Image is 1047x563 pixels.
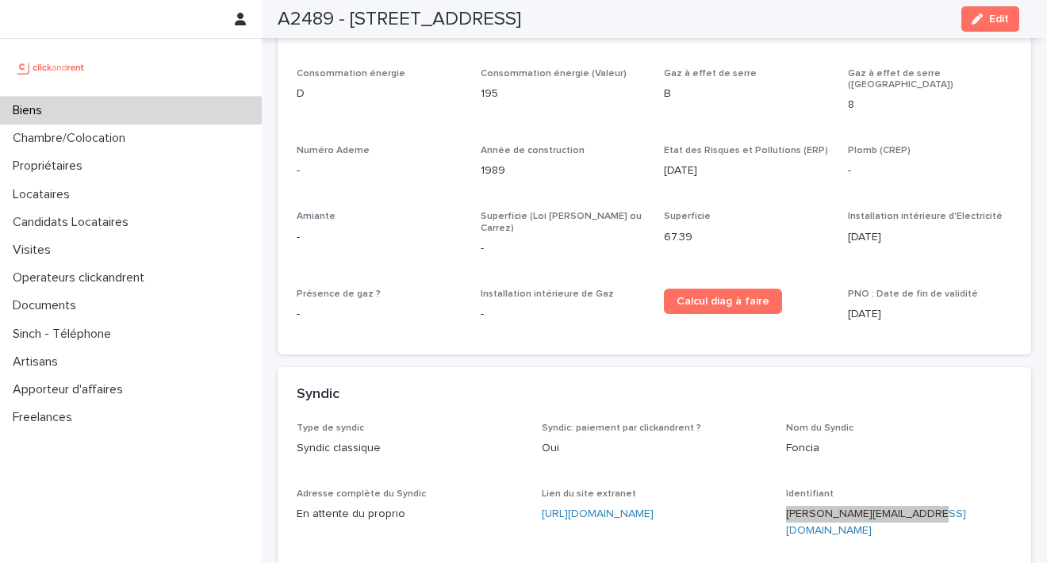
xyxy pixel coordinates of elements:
a: Calcul diag à faire [664,289,782,314]
img: UCB0brd3T0yccxBKYDjQ [13,52,90,83]
p: - [481,306,646,323]
p: 67.39 [664,229,829,246]
p: 195 [481,86,646,102]
p: B [664,86,829,102]
p: Artisans [6,354,71,370]
span: Consommation énergie (Valeur) [481,69,627,79]
span: Présence de gaz ? [297,289,381,299]
p: 8 [848,97,1013,113]
p: Biens [6,103,55,118]
p: D [297,86,462,102]
p: Oui [542,440,768,457]
span: Gaz à effet de serre [664,69,757,79]
span: Gaz à effet de serre ([GEOGRAPHIC_DATA]) [848,69,953,90]
span: Lien du site extranet [542,489,636,499]
p: [DATE] [848,229,1013,246]
span: Numéro Ademe [297,146,370,155]
span: Calcul diag à faire [677,296,769,307]
p: Locataires [6,187,82,202]
a: [PERSON_NAME][EMAIL_ADDRESS][DOMAIN_NAME] [786,508,966,536]
span: Syndic: paiement par clickandrent ? [542,423,701,433]
p: - [848,163,1013,179]
span: Identifiant [786,489,834,499]
span: Installation intérieure de Gaz [481,289,614,299]
p: Propriétaires [6,159,95,174]
span: Installation intérieure d'Electricité [848,212,1003,221]
span: Amiante [297,212,336,221]
p: Visites [6,243,63,258]
p: 1989 [481,163,646,179]
p: Chambre/Colocation [6,131,138,146]
p: Foncia [786,440,1012,457]
p: [DATE] [848,306,1013,323]
p: Sinch - Téléphone [6,327,124,342]
span: Année de construction [481,146,585,155]
p: - [297,229,462,246]
a: [URL][DOMAIN_NAME] [542,508,654,519]
p: Syndic classique [297,440,523,457]
span: Adresse complète du Syndic [297,489,426,499]
h2: A2489 - [STREET_ADDRESS] [278,8,521,31]
button: Edit [961,6,1019,32]
span: Edit [989,13,1009,25]
span: Superficie [664,212,711,221]
span: Superficie (Loi [PERSON_NAME] ou Carrez) [481,212,642,232]
p: [DATE] [664,163,829,179]
span: Nom du Syndic [786,423,853,433]
span: Plomb (CREP) [848,146,911,155]
p: - [297,306,462,323]
span: Consommation énergie [297,69,405,79]
p: Documents [6,298,89,313]
span: PNO : Date de fin de validité [848,289,978,299]
p: - [481,240,646,257]
p: Freelances [6,410,85,425]
span: Type de syndic [297,423,364,433]
span: Etat des Risques et Pollutions (ERP) [664,146,828,155]
h2: Syndic [297,386,339,404]
p: Apporteur d'affaires [6,382,136,397]
p: Candidats Locataires [6,215,141,230]
p: - [297,163,462,179]
p: Operateurs clickandrent [6,270,157,285]
p: En attente du proprio [297,506,523,523]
